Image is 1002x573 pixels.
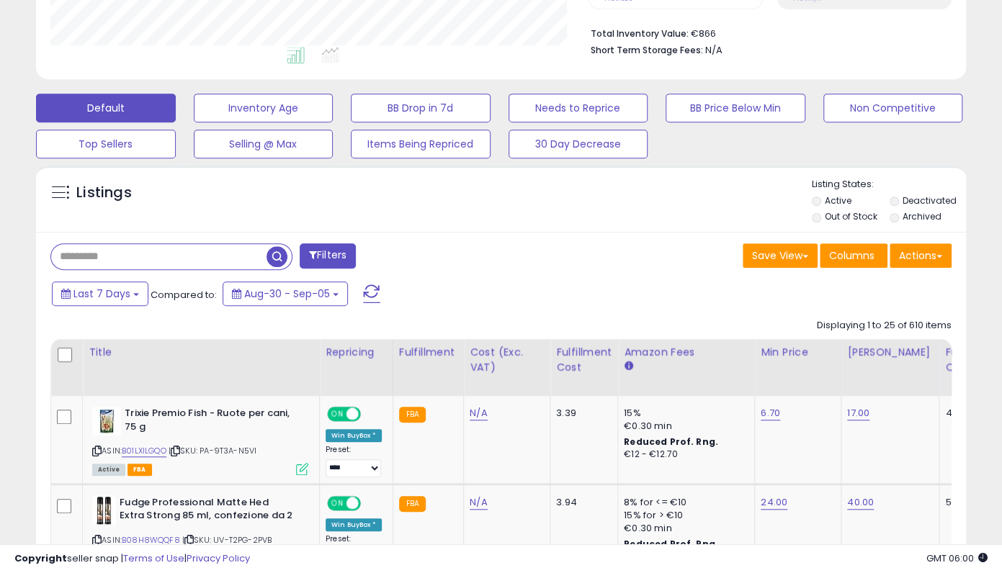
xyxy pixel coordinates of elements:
button: 30 Day Decrease [509,130,648,158]
button: Save View [743,243,818,268]
small: FBA [399,407,426,423]
span: | SKU: PA-9T3A-N5VI [169,445,256,456]
img: 41tiXtcX10L._SL40_.jpg [92,407,121,436]
h5: Listings [76,183,132,203]
a: 24.00 [761,495,787,510]
button: Items Being Repriced [351,130,491,158]
span: OFF [359,497,382,509]
button: Columns [820,243,887,268]
button: Aug-30 - Sep-05 [223,281,348,306]
div: 3.94 [556,496,607,509]
div: Fulfillment [399,345,457,360]
div: ASIN: [92,407,308,474]
a: 40.00 [847,495,874,510]
a: Privacy Policy [187,551,250,565]
label: Deactivated [903,194,957,207]
a: N/A [470,495,487,510]
span: ON [328,408,346,420]
label: Archived [903,210,941,222]
span: OFF [359,408,382,420]
a: Terms of Use [123,551,184,565]
div: Cost (Exc. VAT) [470,345,544,375]
img: 41Qo5CM357L._SL40_.jpg [92,496,116,525]
button: Selling @ Max [194,130,334,158]
p: Listing States: [812,178,966,191]
div: Repricing [326,345,387,360]
span: N/A [705,43,723,57]
div: €0.30 min [624,420,743,433]
button: Inventory Age [194,94,334,122]
div: Amazon Fees [624,345,748,360]
a: 6.70 [761,406,780,420]
div: Title [89,345,313,360]
div: ASIN: [92,496,308,563]
button: Filters [300,243,356,269]
div: Win BuyBox * [326,518,382,531]
span: Last 7 Days [73,286,130,301]
button: Actions [890,243,952,268]
span: Aug-30 - Sep-05 [244,286,330,301]
b: Total Inventory Value: [591,27,689,40]
div: 15% for > €10 [624,509,743,522]
div: Min Price [761,345,835,360]
span: Columns [829,248,874,263]
button: Non Competitive [823,94,963,122]
b: Fudge Professional Matte Hed Extra Strong 85 ml, confezione da 2 [120,496,295,526]
b: Short Term Storage Fees: [591,44,703,56]
a: N/A [470,406,487,420]
div: Displaying 1 to 25 of 610 items [817,319,952,333]
small: Amazon Fees. [624,360,632,373]
button: Last 7 Days [52,281,148,306]
a: 17.00 [847,406,869,420]
button: Default [36,94,176,122]
b: Reduced Prof. Rng. [624,436,718,448]
label: Active [825,194,851,207]
div: 3.39 [556,407,607,420]
div: Preset: [326,445,382,477]
span: 2025-09-13 06:00 GMT [926,551,988,565]
strong: Copyright [14,551,67,565]
li: €866 [591,24,941,41]
div: [PERSON_NAME] [847,345,933,360]
div: Fulfillable Quantity [945,345,995,375]
div: 8% for <= €10 [624,496,743,509]
span: Compared to: [151,288,217,302]
button: BB Drop in 7d [351,94,491,122]
div: €12 - €12.70 [624,448,743,461]
button: BB Price Below Min [666,94,805,122]
small: FBA [399,496,426,512]
a: B01LXILGQO [122,445,166,457]
span: All listings currently available for purchase on Amazon [92,464,125,476]
div: 59 [945,496,990,509]
div: 4 [945,407,990,420]
b: Trixie Premio Fish - Ruote per cani, 75 g [125,407,300,437]
div: 15% [624,407,743,420]
span: FBA [128,464,152,476]
div: seller snap | | [14,552,250,566]
button: Needs to Reprice [509,94,648,122]
span: ON [328,497,346,509]
div: €0.30 min [624,522,743,535]
div: Fulfillment Cost [556,345,612,375]
label: Out of Stock [825,210,877,222]
div: Win BuyBox * [326,429,382,442]
button: Top Sellers [36,130,176,158]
